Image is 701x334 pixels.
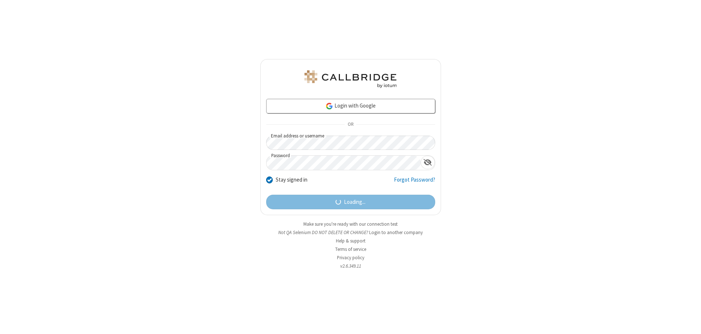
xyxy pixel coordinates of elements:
a: Forgot Password? [394,176,435,190]
a: Make sure you're ready with our connection test [303,221,398,227]
input: Email address or username [266,136,435,150]
span: OR [345,120,356,130]
div: Show password [421,156,435,169]
button: Login to another company [369,229,423,236]
iframe: Chat [683,315,696,329]
input: Password [267,156,421,170]
img: google-icon.png [325,102,333,110]
a: Privacy policy [337,255,364,261]
span: Loading... [344,198,365,206]
li: Not QA Selenium DO NOT DELETE OR CHANGE? [260,229,441,236]
li: v2.6.349.11 [260,263,441,269]
a: Help & support [336,238,365,244]
label: Stay signed in [276,176,307,184]
a: Login with Google [266,99,435,113]
button: Loading... [266,195,435,209]
a: Terms of service [335,246,366,252]
img: QA Selenium DO NOT DELETE OR CHANGE [303,70,398,88]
